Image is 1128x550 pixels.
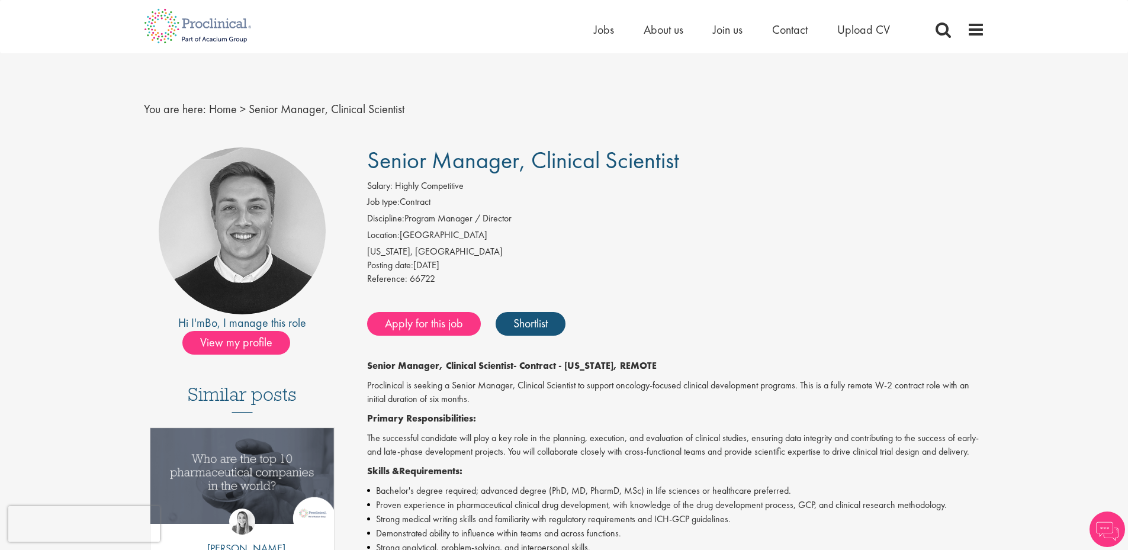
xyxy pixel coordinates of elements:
a: Upload CV [837,22,890,37]
li: Bachelor's degree required; advanced degree (PhD, MD, PharmD, MSc) in life sciences or healthcare... [367,484,985,498]
img: Hannah Burke [229,509,255,535]
span: 66722 [410,272,435,285]
span: Senior Manager, Clinical Scientist [367,145,679,175]
strong: Primary Responsibilitie [367,412,469,424]
strong: Skills & [367,465,399,477]
span: You are here: [144,101,206,117]
strong: Senior Manager, Clinical Scientist [367,359,513,372]
a: Shortlist [496,312,565,336]
a: Jobs [594,22,614,37]
a: Link to a post [150,428,335,533]
a: Join us [713,22,743,37]
img: Top 10 pharmaceutical companies in the world 2025 [150,428,335,523]
label: Salary: [367,179,393,193]
label: Discipline: [367,212,404,226]
span: Senior Manager, Clinical Scientist [249,101,404,117]
span: View my profile [182,331,290,355]
p: Proclinical is seeking a Senior Manager, Clinical Scientist to support oncology-focused clinical ... [367,379,985,406]
li: Contract [367,195,985,212]
img: imeage of recruiter Bo Forsen [159,147,326,314]
span: Highly Competitive [395,179,464,192]
a: About us [644,22,683,37]
strong: Requirements: [399,465,462,477]
a: View my profile [182,333,302,349]
a: Apply for this job [367,312,481,336]
strong: s: [469,412,476,424]
span: > [240,101,246,117]
a: Contact [772,22,808,37]
li: [GEOGRAPHIC_DATA] [367,229,985,245]
a: Bo [205,315,217,330]
div: [US_STATE], [GEOGRAPHIC_DATA] [367,245,985,259]
p: The successful candidate will play a key role in the planning, execution, and evaluation of clini... [367,432,985,459]
li: Proven experience in pharmaceutical clinical drug development, with knowledge of the drug develop... [367,498,985,512]
iframe: reCAPTCHA [8,506,160,542]
div: Hi I'm , I manage this role [144,314,341,332]
label: Reference: [367,272,407,286]
li: Strong medical writing skills and familiarity with regulatory requirements and ICH-GCP guidelines. [367,512,985,526]
li: Program Manager / Director [367,212,985,229]
label: Location: [367,229,400,242]
strong: - Contract - [US_STATE], REMOTE [513,359,657,372]
li: Demonstrated ability to influence within teams and across functions. [367,526,985,541]
label: Job type: [367,195,400,209]
div: [DATE] [367,259,985,272]
h3: Similar posts [188,384,297,413]
img: Chatbot [1090,512,1125,547]
span: Posting date: [367,259,413,271]
a: breadcrumb link [209,101,237,117]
